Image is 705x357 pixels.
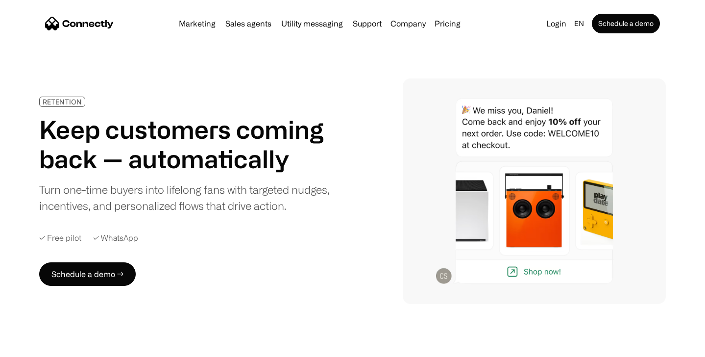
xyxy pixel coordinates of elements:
[175,20,219,27] a: Marketing
[93,233,138,243] div: ✓ WhatsApp
[221,20,275,27] a: Sales agents
[20,340,59,354] ul: Language list
[43,98,82,105] div: RETENTION
[39,262,136,286] a: Schedule a demo →
[10,339,59,354] aside: Language selected: English
[431,20,464,27] a: Pricing
[388,17,429,30] div: Company
[277,20,347,27] a: Utility messaging
[390,17,426,30] div: Company
[45,16,114,31] a: home
[592,14,660,33] a: Schedule a demo
[542,17,570,30] a: Login
[39,233,81,243] div: ✓ Free pilot
[39,115,337,174] h1: Keep customers coming back — automatically
[574,17,584,30] div: en
[39,181,337,214] div: Turn one-time buyers into lifelong fans with targeted nudges, incentives, and personalized flows ...
[349,20,386,27] a: Support
[570,17,590,30] div: en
